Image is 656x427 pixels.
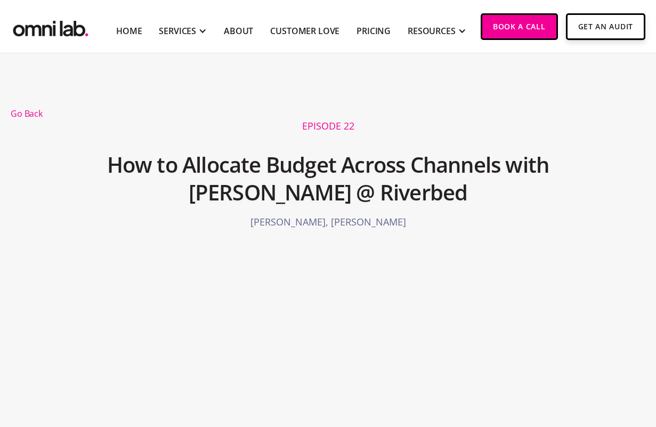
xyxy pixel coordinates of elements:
div: RESOURCES [408,25,456,37]
a: Get An Audit [566,13,645,40]
a: Go Back [11,109,43,118]
a: Pricing [357,25,391,37]
a: Book a Call [481,13,558,40]
h1: How to Allocate Budget Across Channels with [PERSON_NAME] @ Riverbed [11,146,645,212]
img: Omni Lab: B2B SaaS Demand Generation Agency [11,13,91,39]
a: About [224,25,253,37]
p: 22 [344,121,354,131]
a: Home [116,25,142,37]
iframe: Chat Widget [464,303,656,427]
p: [PERSON_NAME], [PERSON_NAME] [11,217,645,227]
a: Customer Love [270,25,339,37]
a: home [11,13,91,39]
div: SERVICES [159,25,196,37]
p: EPISODE [302,121,341,131]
